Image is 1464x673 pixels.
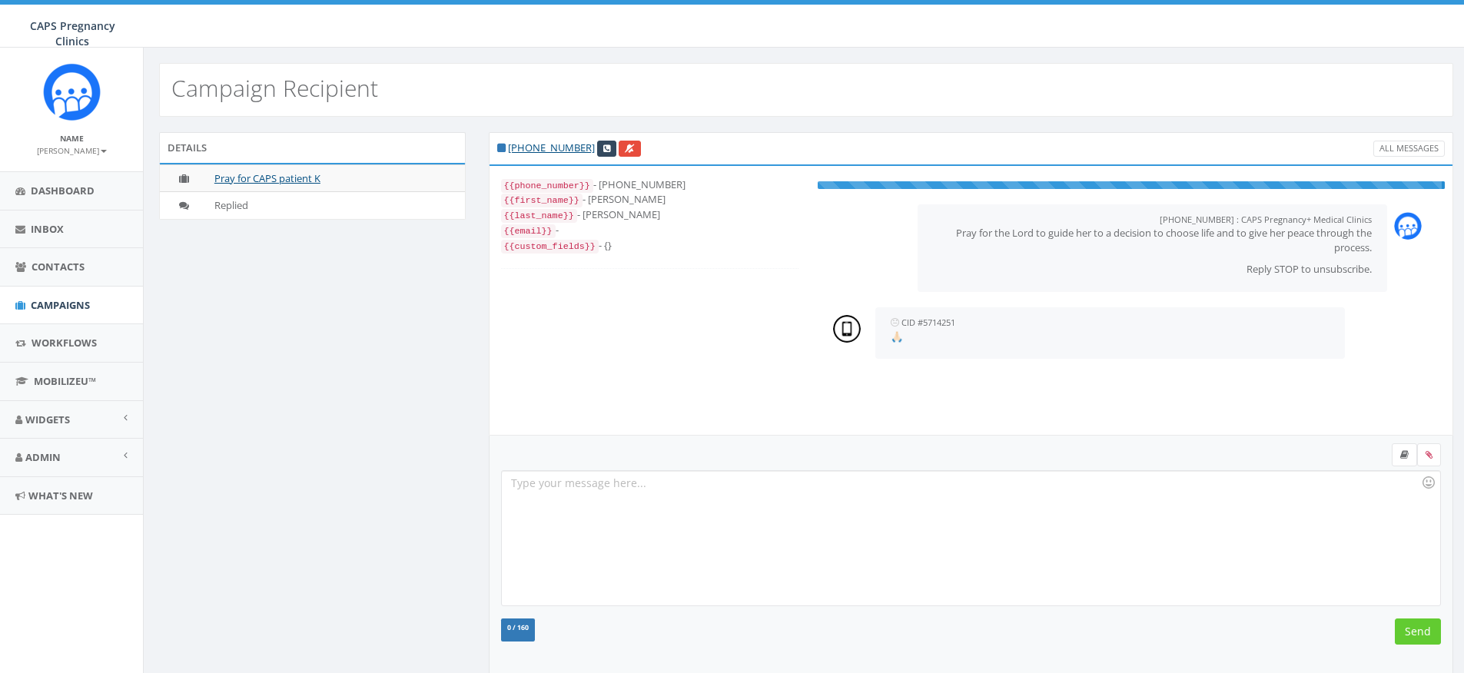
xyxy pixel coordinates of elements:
a: All Messages [1373,141,1445,157]
span: Admin [25,450,61,464]
h2: Campaign Recipient [171,75,378,101]
a: Pray for CAPS patient K [214,171,320,185]
span: Attach your media [1417,443,1441,466]
p: 🙏🏻 [891,330,1330,344]
span: 0 / 160 [507,623,529,632]
img: Rally_Corp_Icon_1.png [1394,212,1422,240]
div: - {} [501,238,799,254]
span: Contacts [32,260,85,274]
code: {{last_name}} [501,209,577,223]
code: {{first_name}} [501,194,583,207]
a: [PERSON_NAME] [37,143,107,157]
div: Details [159,132,466,163]
div: - [501,223,799,238]
span: Dashboard [31,184,95,197]
label: Insert Template Text [1392,443,1417,466]
span: Widgets [25,413,70,426]
small: [PERSON_NAME] [37,145,107,156]
small: [PHONE_NUMBER] : CAPS Pregnancy+ Medical Clinics [1160,214,1372,225]
div: Use the TAB key to insert emoji faster [1419,473,1438,492]
i: This phone number is subscribed and will receive texts. [497,143,506,153]
a: [PHONE_NUMBER] [508,141,595,154]
img: Rally_Corp_Icon_1.png [43,63,101,121]
td: Replied [208,192,465,219]
code: {{email}} [501,224,556,238]
code: {{custom_fields}} [501,240,599,254]
p: Reply STOP to unsubscribe. [933,262,1372,277]
span: CAPS Pregnancy Clinics [30,18,115,48]
code: {{phone_number}} [501,179,593,193]
img: person-7663c4fa307d6c3c676fe4775fa3fa0625478a53031cd108274f5a685e757777.png [833,315,861,343]
small: CID #5714251 [901,317,955,328]
small: Name [60,133,84,144]
span: MobilizeU™ [34,374,96,388]
div: - [PERSON_NAME] [501,192,799,207]
span: Inbox [31,222,64,236]
span: Campaigns [31,298,90,312]
div: - [PHONE_NUMBER] [501,177,799,193]
input: Send [1395,618,1441,645]
span: Workflows [32,336,97,350]
span: What's New [28,489,93,502]
p: Pray for the Lord to guide her to a decision to choose life and to give her peace through the pro... [933,226,1372,254]
div: - [PERSON_NAME] [501,207,799,223]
